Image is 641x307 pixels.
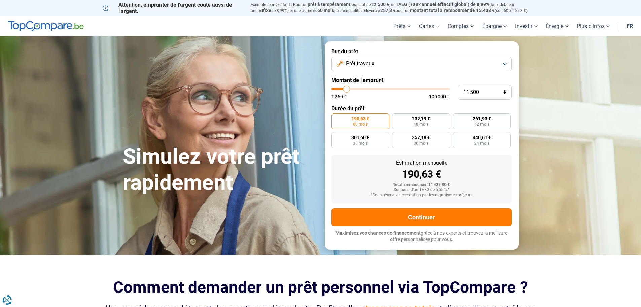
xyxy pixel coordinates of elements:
[331,77,512,83] label: Montant de l'emprunt
[335,230,421,236] span: Maximisez vos chances de financement
[353,122,368,126] span: 60 mois
[331,57,512,71] button: Prêt travaux
[353,141,368,145] span: 36 mois
[412,116,430,121] span: 232,19 €
[331,48,512,55] label: But du prêt
[8,21,84,32] img: TopCompare
[573,16,614,36] a: Plus d'infos
[414,122,428,126] span: 48 mois
[351,135,369,140] span: 301,60 €
[103,278,539,297] h2: Comment demander un prêt personnel via TopCompare ?
[331,105,512,112] label: Durée du prêt
[478,16,511,36] a: Épargne
[371,2,389,7] span: 12.500 €
[474,141,489,145] span: 24 mois
[337,169,506,179] div: 190,63 €
[415,16,443,36] a: Cartes
[317,8,334,13] span: 60 mois
[473,135,491,140] span: 440,61 €
[331,230,512,243] p: grâce à nos experts et trouvez la meilleure offre personnalisée pour vous.
[263,8,271,13] span: fixe
[389,16,415,36] a: Prêts
[346,60,375,67] span: Prêt travaux
[443,16,478,36] a: Comptes
[429,94,450,99] span: 100 000 €
[412,135,430,140] span: 357,18 €
[337,160,506,166] div: Estimation mensuelle
[410,8,495,13] span: montant total à rembourser de 15.438 €
[337,183,506,187] div: Total à rembourser: 11 437,80 €
[473,116,491,121] span: 261,93 €
[251,2,539,14] p: Exemple représentatif : Pour un tous but de , un (taux débiteur annuel de 8,99%) et une durée de ...
[351,116,369,121] span: 190,63 €
[337,188,506,192] div: Sur base d'un TAEG de 5,55 %*
[308,2,350,7] span: prêt à tempérament
[396,2,489,7] span: TAEG (Taux annuel effectif global) de 8,99%
[511,16,542,36] a: Investir
[123,144,317,196] h1: Simulez votre prêt rapidement
[103,2,243,14] p: Attention, emprunter de l'argent coûte aussi de l'argent.
[542,16,573,36] a: Énergie
[331,94,347,99] span: 1 250 €
[331,208,512,226] button: Continuer
[503,90,506,95] span: €
[622,16,637,36] a: fr
[337,193,506,198] div: *Sous réserve d'acceptation par les organismes prêteurs
[414,141,428,145] span: 30 mois
[380,8,396,13] span: 257,3 €
[474,122,489,126] span: 42 mois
